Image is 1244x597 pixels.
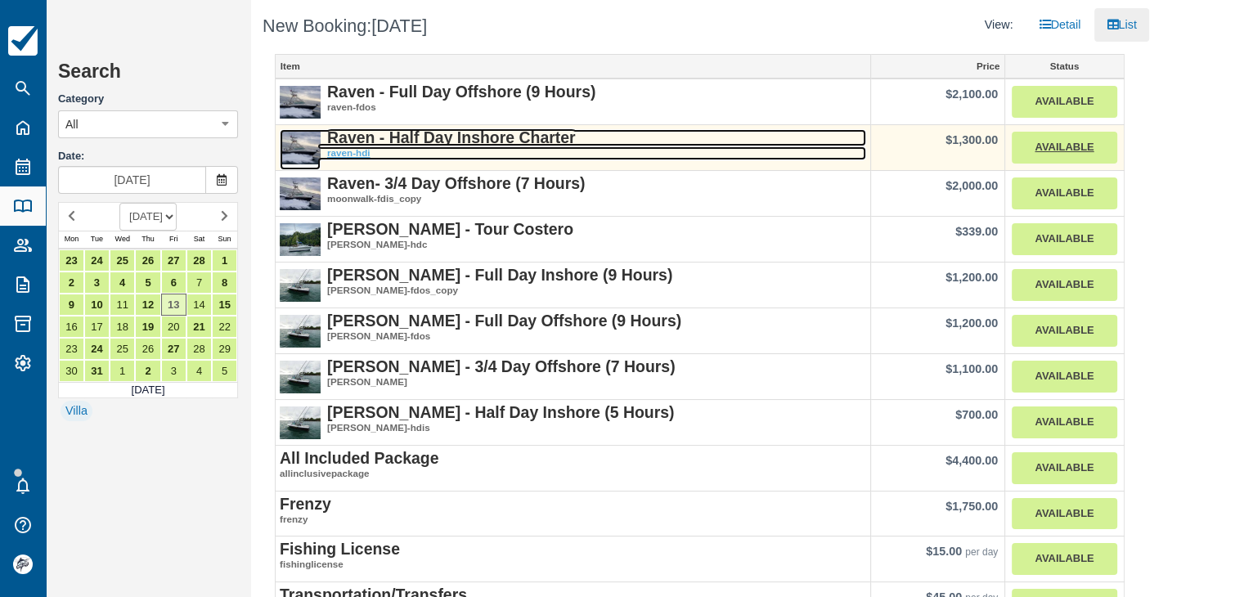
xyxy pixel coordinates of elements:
img: S59-1 [280,312,321,353]
a: 1 [212,249,237,272]
a: Available [1012,406,1117,438]
a: Available [1012,543,1117,575]
a: Available [1012,452,1117,484]
th: Mon [59,231,84,249]
strong: $1,750.00 [945,500,998,513]
a: Available [1012,177,1117,209]
em: allinclusivepackage [280,467,866,481]
a: 1 [110,360,135,382]
a: 24 [84,249,110,272]
th: Tue [84,231,110,249]
a: 9 [59,294,84,316]
em: [PERSON_NAME]-fdos [280,330,866,343]
a: 8 [212,272,237,294]
th: Thu [135,231,160,249]
a: 29 [212,338,237,360]
a: Villa [61,401,92,421]
img: S62-1 [280,175,321,216]
a: [PERSON_NAME] - Full Day Inshore (9 Hours)[PERSON_NAME]-fdos_copy [280,267,866,298]
a: List [1094,8,1148,42]
a: [PERSON_NAME] - Half Day Inshore (5 Hours)[PERSON_NAME]-hdis [280,404,866,435]
a: Frenzyfrenzy [280,496,866,527]
a: 5 [212,360,237,382]
a: 3 [161,360,186,382]
span: [DATE] [371,16,427,36]
em: raven-fdos [280,101,866,114]
a: 6 [161,272,186,294]
strong: $339.00 [955,225,998,238]
a: 2 [135,360,160,382]
em: [PERSON_NAME]-fdos_copy [280,284,866,298]
img: S2-1 [280,83,321,124]
strong: $1,200.00 [945,271,998,284]
a: Available [1012,223,1117,255]
th: Sat [186,231,212,249]
th: Sun [212,231,237,249]
a: 17 [84,316,110,338]
em: raven-hdi [280,146,866,160]
em: frenzy [280,513,866,527]
a: 28 [186,249,212,272]
strong: Fishing License [280,540,400,558]
a: 27 [161,249,186,272]
a: Raven- 3/4 Day Offshore (7 Hours)moonwalk-fdis_copy [280,175,866,206]
img: S61-1 [280,221,321,262]
a: 27 [161,338,186,360]
a: 2 [59,272,84,294]
li: View: [972,8,1026,42]
th: Wed [110,231,135,249]
a: Item [276,55,870,78]
a: 15 [212,294,237,316]
a: 12 [135,294,160,316]
a: Raven - Full Day Offshore (9 Hours)raven-fdos [280,83,866,114]
img: S24-1 [280,129,321,170]
span: All [65,116,79,132]
strong: [PERSON_NAME] - Tour Costero [327,220,573,238]
em: [PERSON_NAME] [280,375,866,389]
a: 22 [212,316,237,338]
a: 28 [186,338,212,360]
a: Detail [1027,8,1094,42]
a: 18 [110,316,135,338]
a: [PERSON_NAME] - 3/4 Day Offshore (7 Hours)[PERSON_NAME] [280,358,866,389]
a: Fishing Licensefishinglicense [280,541,866,572]
a: Available [1012,269,1117,301]
a: All Included Packageallinclusivepackage [280,450,866,481]
strong: [PERSON_NAME] - 3/4 Day Offshore (7 Hours) [327,357,676,375]
strong: $700.00 [955,408,998,421]
a: 23 [59,338,84,360]
a: 23 [59,249,84,272]
img: S25-4 [280,404,321,445]
a: 5 [135,272,160,294]
a: 7 [186,272,212,294]
label: Date: [58,149,238,164]
strong: $1,100.00 [945,362,998,375]
a: Available [1012,132,1117,164]
th: Fri [161,231,186,249]
strong: $1,200.00 [945,316,998,330]
strong: All Included Package [280,449,438,467]
span: $4,400.00 [945,454,998,467]
a: 13 [161,294,186,316]
strong: [PERSON_NAME] - Full Day Offshore (9 Hours) [327,312,681,330]
a: Available [1012,361,1117,393]
label: Category [58,92,238,107]
strong: Frenzy [280,495,331,513]
img: S26-1 [280,358,321,399]
a: Raven - Half Day Inshore Charterraven-hdi [280,129,866,160]
strong: Raven- 3/4 Day Offshore (7 Hours) [327,174,585,192]
a: 31 [84,360,110,382]
a: 4 [186,360,212,382]
h1: New Booking: [263,16,687,36]
a: 19 [135,316,160,338]
strong: $1,300.00 [945,133,998,146]
a: [PERSON_NAME] - Tour Costero[PERSON_NAME]-hdc [280,221,866,252]
em: per day [965,546,998,558]
a: 4 [110,272,135,294]
strong: [PERSON_NAME] - Half Day Inshore (5 Hours) [327,403,674,421]
h2: Search [58,61,238,92]
a: 30 [59,360,84,382]
a: 21 [186,316,212,338]
a: 26 [135,338,160,360]
strong: Raven - Full Day Offshore (9 Hours) [327,83,595,101]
